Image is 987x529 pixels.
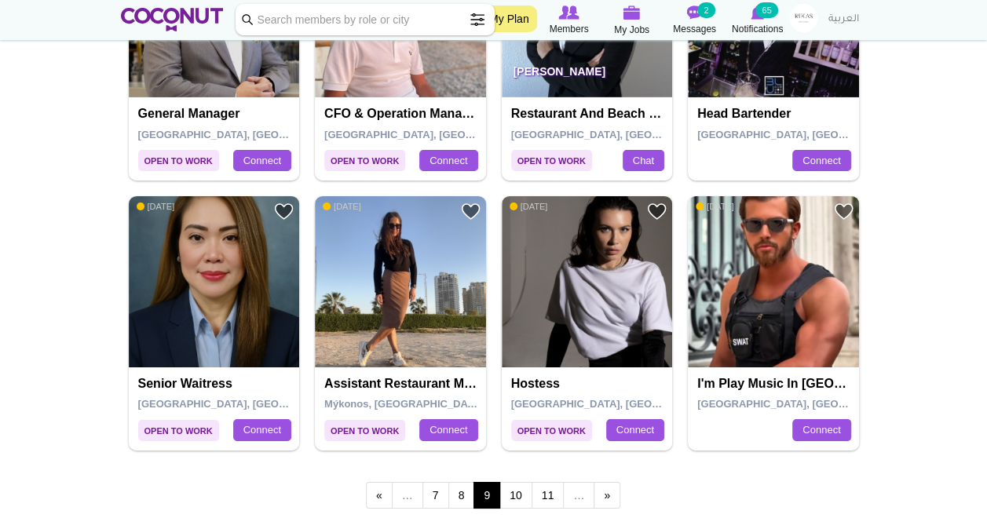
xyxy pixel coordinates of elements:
[419,419,477,441] a: Connect
[473,482,500,509] span: 9
[366,482,393,509] a: ‹ previous
[324,107,481,121] h4: CFO & Operation Manager
[697,129,921,140] span: [GEOGRAPHIC_DATA], [GEOGRAPHIC_DATA]
[510,201,548,212] span: [DATE]
[138,398,362,410] span: [GEOGRAPHIC_DATA], [GEOGRAPHIC_DATA]
[697,107,854,121] h4: Head Bartender
[594,482,620,509] a: next ›
[274,202,294,221] a: Add to Favourites
[323,201,361,212] span: [DATE]
[392,482,423,509] span: …
[324,377,481,391] h4: Assistant Restaurant Manager
[834,202,854,221] a: Add to Favourites
[623,5,641,20] img: My Jobs
[448,482,475,509] a: 8
[422,482,449,509] a: 7
[673,21,716,37] span: Messages
[696,201,734,212] span: [DATE]
[687,5,703,20] img: Messages
[324,420,405,441] span: Open to Work
[138,377,294,391] h4: Senior Waitress
[499,482,532,509] a: 10
[821,4,867,35] a: العربية
[236,4,495,35] input: Search members by role or city
[138,420,219,441] span: Open to Work
[511,377,667,391] h4: Hostess
[419,150,477,172] a: Connect
[755,2,777,18] small: 65
[121,8,224,31] img: Home
[792,150,850,172] a: Connect
[511,107,667,121] h4: Restaurant and Beach Manager
[538,4,601,37] a: Browse Members Members
[558,5,579,20] img: Browse Members
[563,482,594,509] span: …
[697,398,921,410] span: [GEOGRAPHIC_DATA], [GEOGRAPHIC_DATA]
[138,129,362,140] span: [GEOGRAPHIC_DATA], [GEOGRAPHIC_DATA]
[549,21,588,37] span: Members
[726,4,789,37] a: Notifications Notifications 65
[324,129,548,140] span: [GEOGRAPHIC_DATA], [GEOGRAPHIC_DATA]
[697,2,715,18] small: 2
[511,398,735,410] span: [GEOGRAPHIC_DATA], [GEOGRAPHIC_DATA]
[511,420,592,441] span: Open to Work
[601,4,663,38] a: My Jobs My Jobs
[138,150,219,171] span: Open to Work
[233,419,291,441] a: Connect
[606,419,664,441] a: Connect
[751,5,764,20] img: Notifications
[502,53,673,97] p: [PERSON_NAME]
[623,150,664,172] a: Chat
[647,202,667,221] a: Add to Favourites
[233,150,291,172] a: Connect
[324,398,483,410] span: Mýkonos, [GEOGRAPHIC_DATA]
[461,202,481,221] a: Add to Favourites
[532,482,565,509] a: 11
[697,377,854,391] h4: I'm play music in [GEOGRAPHIC_DATA] my page instagram dj.raca
[663,4,726,37] a: Messages Messages 2
[138,107,294,121] h4: General Manager
[137,201,175,212] span: [DATE]
[614,22,649,38] span: My Jobs
[511,129,735,140] span: [GEOGRAPHIC_DATA], [GEOGRAPHIC_DATA]
[732,21,783,37] span: Notifications
[324,150,405,171] span: Open to Work
[481,5,537,32] a: My Plan
[511,150,592,171] span: Open to Work
[792,419,850,441] a: Connect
